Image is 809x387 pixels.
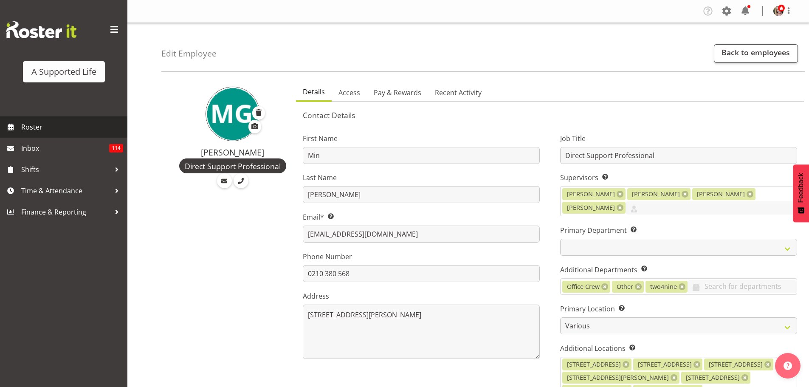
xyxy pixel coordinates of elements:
span: [PERSON_NAME] [697,189,745,199]
img: lisa-brown-bayliss21db486c786bd7d3a44459f1d2b6f937.png [773,6,784,16]
label: Additional Locations [560,343,797,353]
span: Inbox [21,142,109,155]
label: Phone Number [303,251,540,262]
span: Recent Activity [435,88,482,98]
a: Email Employee [217,173,232,188]
span: [PERSON_NAME] [567,203,615,212]
input: Job Title [560,147,797,164]
span: [PERSON_NAME] [632,189,680,199]
span: Office Crew [567,282,600,291]
label: Email* [303,212,540,222]
span: two4nine [650,282,677,291]
a: Call Employee [234,173,248,188]
span: Direct Support Professional [185,161,281,172]
input: Email Address [303,226,540,243]
input: Last Name [303,186,540,203]
h4: Edit Employee [161,49,217,58]
span: [PERSON_NAME] [567,189,615,199]
span: Access [338,88,360,98]
label: Primary Department [560,225,797,235]
span: Roster [21,121,123,133]
img: Rosterit website logo [6,21,76,38]
label: First Name [303,133,540,144]
input: First Name [303,147,540,164]
span: 114 [109,144,123,153]
span: [STREET_ADDRESS] [709,360,763,369]
span: Finance & Reporting [21,206,110,218]
h5: Contact Details [303,110,797,120]
span: Details [303,87,325,97]
div: A Supported Life [31,65,96,78]
span: Time & Attendance [21,184,110,197]
label: Primary Location [560,304,797,314]
span: [STREET_ADDRESS] [686,373,740,382]
button: Feedback - Show survey [793,164,809,222]
span: [STREET_ADDRESS] [567,360,621,369]
a: Back to employees [714,44,798,63]
span: Pay & Rewards [374,88,421,98]
label: Job Title [560,133,797,144]
span: Feedback [797,173,805,203]
h4: [PERSON_NAME] [179,148,286,157]
label: Supervisors [560,172,797,183]
span: Other [617,282,633,291]
label: Last Name [303,172,540,183]
input: Phone Number [303,265,540,282]
span: Shifts [21,163,110,176]
label: Additional Departments [560,265,797,275]
span: [STREET_ADDRESS][PERSON_NAME] [567,373,669,382]
img: min-guo11569.jpg [206,87,260,141]
input: Search for departments [688,280,797,293]
label: Address [303,291,540,301]
span: [STREET_ADDRESS] [638,360,692,369]
img: help-xxl-2.png [784,362,792,370]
